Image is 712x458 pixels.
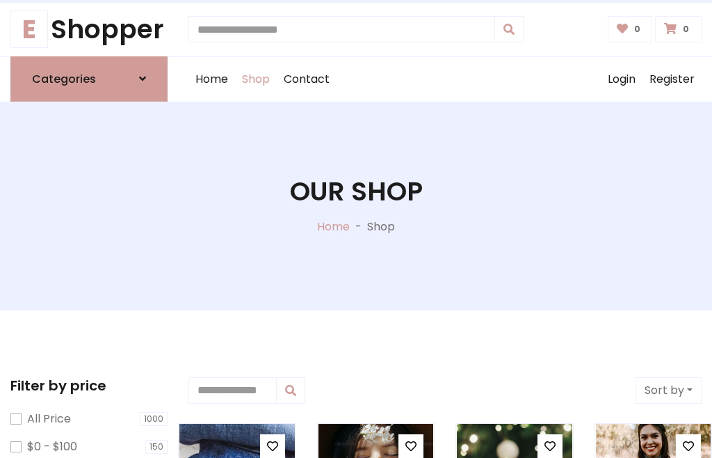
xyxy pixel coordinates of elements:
span: 1000 [140,412,168,426]
p: Shop [367,219,395,235]
a: EShopper [10,14,168,45]
span: 0 [679,23,693,35]
a: Home [317,219,350,235]
span: 150 [145,440,168,454]
span: 0 [631,23,644,35]
label: All Price [27,411,71,427]
a: 0 [655,16,702,42]
label: $0 - $100 [27,439,77,455]
span: E [10,10,48,48]
a: Shop [235,57,277,102]
a: Contact [277,57,337,102]
a: Login [601,57,642,102]
button: Sort by [636,377,702,404]
h1: Shopper [10,14,168,45]
a: Categories [10,56,168,102]
h6: Categories [32,72,96,86]
a: 0 [608,16,653,42]
a: Home [188,57,235,102]
h1: Our Shop [290,176,423,207]
a: Register [642,57,702,102]
h5: Filter by price [10,377,168,394]
p: - [350,219,367,235]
